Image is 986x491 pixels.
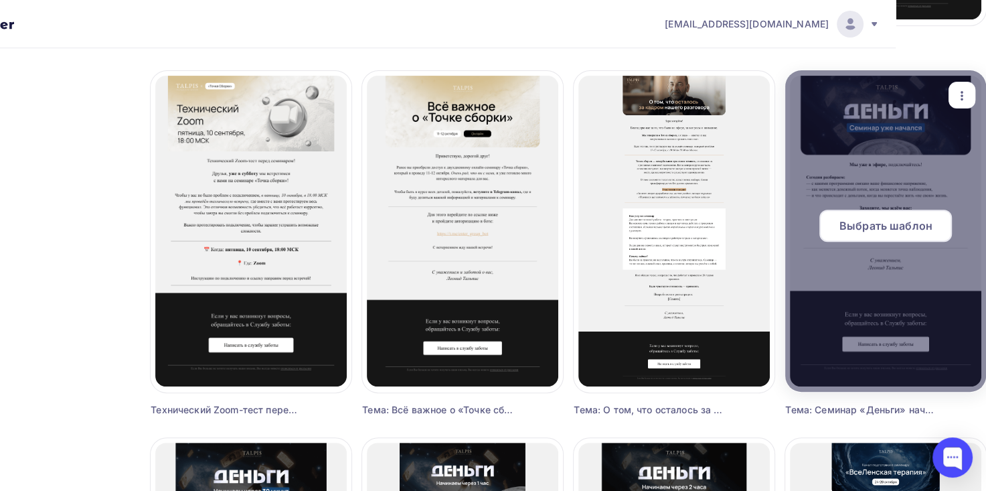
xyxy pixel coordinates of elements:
span: [EMAIL_ADDRESS][DOMAIN_NAME] [665,17,829,31]
div: Тема: Всё важное о «Точке сборки» [362,403,513,417]
div: Тема: Семинар «Деньги» начался! [785,403,936,417]
div: Технический Zoom-тест перед семинаром! [151,403,301,417]
span: Выбрать шаблон [839,218,932,234]
div: Тема: О том, что осталось за кадром нашего разговора [574,403,724,417]
a: [EMAIL_ADDRESS][DOMAIN_NAME] [665,11,880,38]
